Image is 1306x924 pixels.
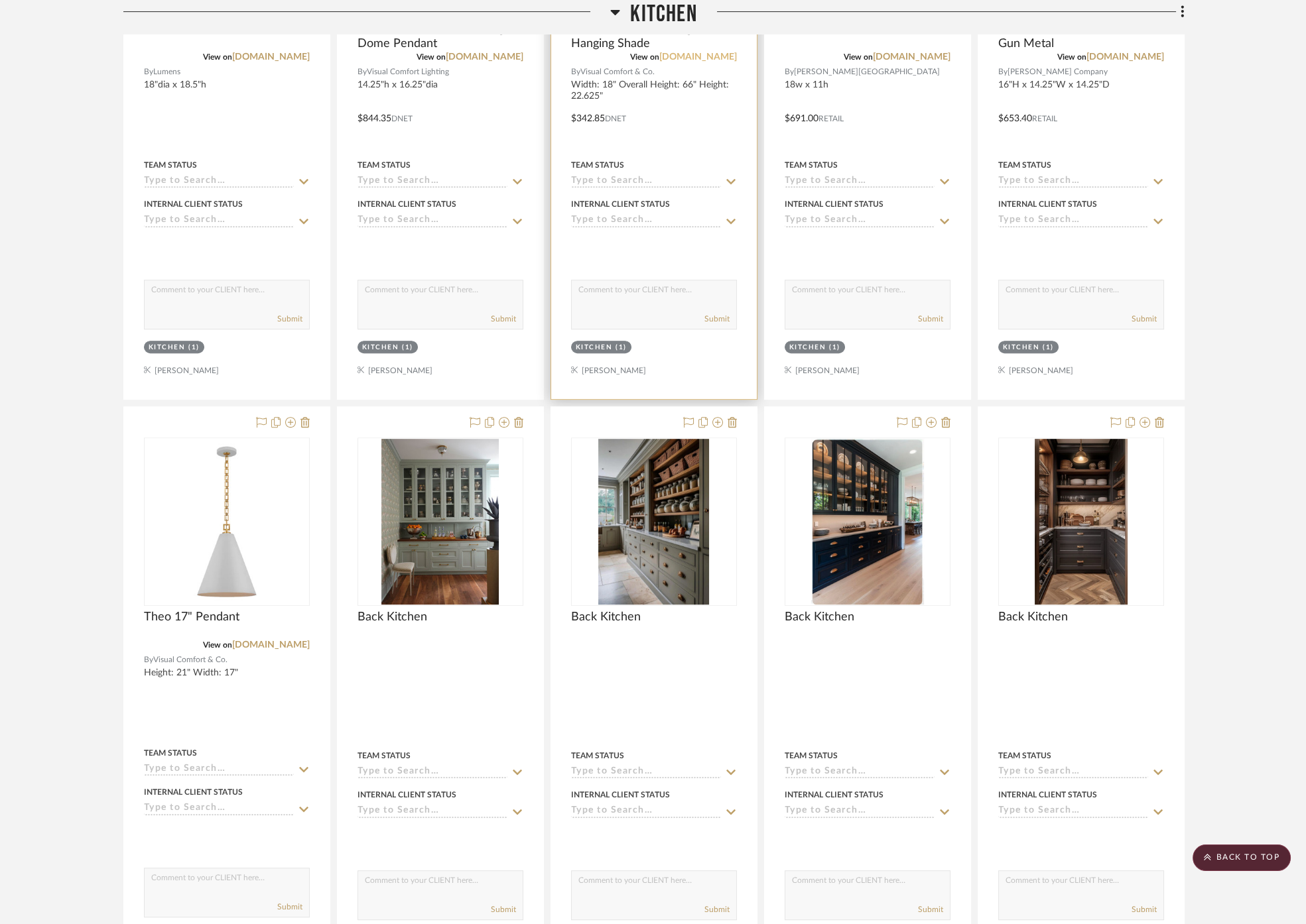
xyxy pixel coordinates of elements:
[785,159,838,171] div: Team Status
[362,343,399,353] div: Kitchen
[1035,439,1128,605] img: Back Kitchen
[998,750,1051,762] div: Team Status
[144,786,243,798] div: Internal Client Status
[704,903,730,915] button: Submit
[998,22,1164,51] span: [PERSON_NAME] Pendant Gun Metal
[998,805,1148,818] input: Type to Search…
[1057,53,1086,61] span: View on
[232,640,310,650] a: [DOMAIN_NAME]
[232,52,310,62] a: [DOMAIN_NAME]
[491,903,516,915] button: Submit
[491,313,516,325] button: Submit
[794,66,940,78] span: [PERSON_NAME][GEOGRAPHIC_DATA]
[144,747,197,759] div: Team Status
[659,52,737,62] a: [DOMAIN_NAME]
[785,750,838,762] div: Team Status
[998,610,1068,624] span: Back Kitchen
[998,176,1148,188] input: Type to Search…
[1003,343,1040,353] div: Kitchen
[998,215,1148,227] input: Type to Search…
[785,789,883,801] div: Internal Client Status
[277,313,302,325] button: Submit
[358,176,507,188] input: Type to Search…
[785,66,794,78] span: By
[144,610,239,624] span: Theo 17" Pendant
[998,159,1051,171] div: Team Status
[918,903,943,915] button: Submit
[785,610,854,624] span: Back Kitchen
[144,66,153,78] span: By
[580,66,655,78] span: Visual Comfort & Co.
[402,343,413,353] div: (1)
[571,22,737,51] span: [PERSON_NAME] Large Hanging Shade
[1008,66,1108,78] span: [PERSON_NAME] Company
[358,198,456,210] div: Internal Client Status
[844,53,873,61] span: View on
[998,766,1148,779] input: Type to Search…
[358,159,411,171] div: Team Status
[571,159,624,171] div: Team Status
[144,176,294,188] input: Type to Search…
[873,52,950,62] a: [DOMAIN_NAME]
[358,610,427,624] span: Back Kitchen
[616,343,627,353] div: (1)
[1043,343,1054,353] div: (1)
[785,805,935,818] input: Type to Search…
[789,343,826,353] div: Kitchen
[358,789,456,801] div: Internal Client Status
[144,803,294,815] input: Type to Search…
[572,438,736,605] div: 0
[571,805,721,818] input: Type to Search…
[571,789,670,801] div: Internal Client Status
[145,440,308,603] img: Theo 17" Pendant
[381,439,499,605] img: Back Kitchen
[358,215,507,227] input: Type to Search…
[576,343,613,353] div: Kitchen
[358,766,507,779] input: Type to Search…
[571,750,624,762] div: Team Status
[153,66,180,78] span: Lumens
[153,654,228,666] span: Visual Comfort & Co.
[630,53,659,61] span: View on
[277,901,302,913] button: Submit
[417,53,446,61] span: View on
[203,53,232,61] span: View on
[144,159,197,171] div: Team Status
[811,439,924,605] img: Back Kitchen
[358,66,367,78] span: By
[785,176,935,188] input: Type to Search…
[144,764,294,776] input: Type to Search…
[571,610,641,624] span: Back Kitchen
[785,198,883,210] div: Internal Client Status
[598,439,708,605] img: Back Kitchen
[1132,313,1157,325] button: Submit
[571,66,580,78] span: By
[188,343,200,353] div: (1)
[785,215,935,227] input: Type to Search…
[203,641,232,649] span: View on
[998,789,1097,801] div: Internal Client Status
[358,805,507,818] input: Type to Search…
[1132,903,1157,915] button: Submit
[149,343,186,353] div: Kitchen
[446,52,523,62] a: [DOMAIN_NAME]
[1086,52,1164,62] a: [DOMAIN_NAME]
[998,66,1008,78] span: By
[571,215,721,227] input: Type to Search…
[144,654,153,666] span: By
[918,313,943,325] button: Submit
[367,66,449,78] span: Visual Comfort Lighting
[571,198,670,210] div: Internal Client Status
[144,215,294,227] input: Type to Search…
[571,766,721,779] input: Type to Search…
[571,176,721,188] input: Type to Search…
[829,343,840,353] div: (1)
[1193,844,1291,871] scroll-to-top-button: BACK TO TOP
[785,766,935,779] input: Type to Search…
[704,313,730,325] button: Submit
[358,22,523,51] span: [PERSON_NAME] Exta Large Dome Pendant
[998,198,1097,210] div: Internal Client Status
[144,198,243,210] div: Internal Client Status
[358,750,411,762] div: Team Status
